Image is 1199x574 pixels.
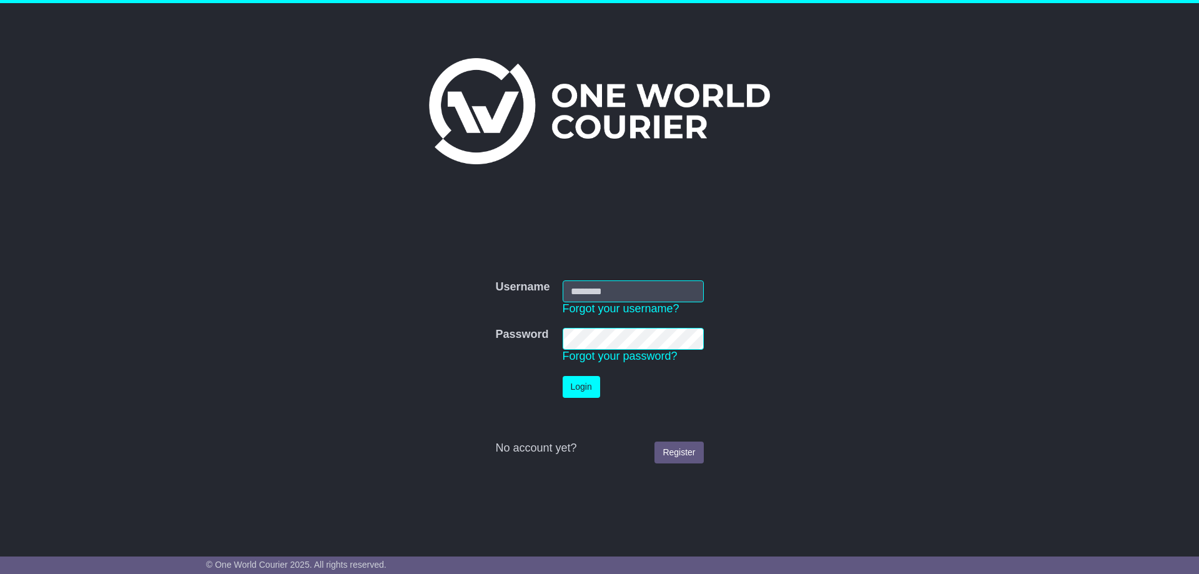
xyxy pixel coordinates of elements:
button: Login [563,376,600,398]
label: Username [495,280,550,294]
a: Forgot your password? [563,350,678,362]
div: No account yet? [495,442,703,455]
span: © One World Courier 2025. All rights reserved. [206,560,387,570]
label: Password [495,328,548,342]
a: Forgot your username? [563,302,679,315]
a: Register [654,442,703,463]
img: One World [429,58,770,164]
